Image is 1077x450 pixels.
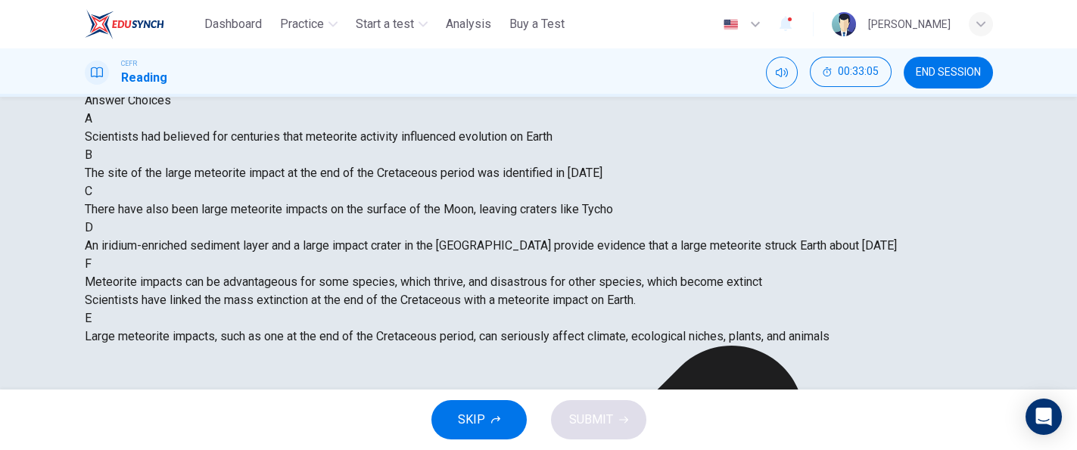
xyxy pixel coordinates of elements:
div: E [85,309,993,327]
div: [PERSON_NAME] [868,15,951,33]
span: SKIP [458,409,485,430]
div: C [85,182,993,200]
div: FMeteorite impacts can be advantageous for some species, which thrive, and disastrous for other s... [85,255,993,291]
div: DAn iridium-enriched sediment layer and a large impact crater in the [GEOGRAPHIC_DATA] provide ev... [85,219,993,255]
span: Large meteorite impacts, such as one at the end of the Cretaceous period, can seriously affect cl... [85,329,830,343]
span: The site of the large meteorite impact at the end of the Cretaceous period was identified in [DATE] [85,166,602,180]
span: Analysis [446,15,491,33]
span: Meteorite impacts can be advantageous for some species, which thrive, and disastrous for other sp... [85,275,762,289]
div: A [85,110,993,128]
span: Scientists have linked the mass extinction at the end of the Cretaceous with a meteorite impact o... [85,293,636,307]
div: Open Intercom Messenger [1026,399,1062,435]
button: SKIP [431,400,527,439]
div: Hide [810,57,892,88]
span: END SESSION [916,67,981,79]
span: There have also been large meteorite impacts on the surface of the Moon, leaving craters like Tycho [85,202,613,216]
div: Mute [766,57,798,88]
span: Scientists had believed for centuries that meteorite activity influenced evolution on Earth [85,129,553,144]
button: END SESSION [904,57,993,88]
a: ELTC logo [85,9,199,39]
button: Dashboard [198,11,268,38]
button: 00:33:05 [810,57,892,87]
img: ELTC logo [85,9,164,39]
span: Answer Choices [85,93,171,107]
span: An iridium-enriched sediment layer and a large impact crater in the [GEOGRAPHIC_DATA] provide evi... [85,238,897,253]
img: Profile picture [832,12,856,36]
div: CThere have also been large meteorite impacts on the surface of the Moon, leaving craters like Tycho [85,182,993,219]
h1: Reading [121,69,167,87]
span: 00:33:05 [838,66,879,78]
button: Start a test [350,11,434,38]
button: Buy a Test [503,11,571,38]
span: Practice [280,15,324,33]
span: Dashboard [204,15,262,33]
span: CEFR [121,58,137,69]
button: Analysis [440,11,497,38]
span: Buy a Test [509,15,565,33]
div: D [85,219,993,237]
button: Practice [274,11,344,38]
div: B [85,146,993,164]
div: BThe site of the large meteorite impact at the end of the Cretaceous period was identified in [DATE] [85,146,993,182]
div: AScientists had believed for centuries that meteorite activity influenced evolution on Earth [85,110,993,146]
div: ELarge meteorite impacts, such as one at the end of the Cretaceous period, can seriously affect c... [85,309,993,346]
span: Start a test [356,15,414,33]
img: en [721,19,740,30]
div: F [85,255,993,273]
